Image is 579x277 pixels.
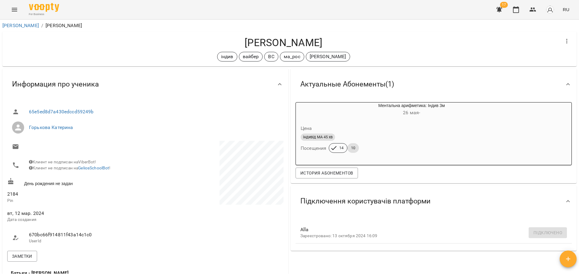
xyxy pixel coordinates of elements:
button: Ментальна арифметика: Індив 3м26 мая- Ценаіндивід МА 45 хвПосещения1410 [296,102,498,160]
p: Pin [7,198,144,204]
span: Информация про ученика [12,80,99,89]
h6: Цена [301,124,312,133]
p: [PERSON_NAME] [46,22,82,29]
button: Menu [7,2,22,17]
span: Клиент не подписан на ViberBot! [29,159,96,164]
div: Актуальные Абонементы(1) [291,69,577,100]
span: 2184 [7,190,144,198]
div: Информация про ученика [2,69,288,100]
img: Voopty Logo [29,3,59,12]
button: RU [560,4,572,15]
span: История абонементов [300,169,353,177]
img: avatar_s.png [546,5,554,14]
nav: breadcrumb [2,22,577,29]
h4: [PERSON_NAME] [7,36,560,49]
p: Дата создания [7,217,144,223]
div: ВС [264,52,278,61]
p: індив [221,53,233,60]
span: індивід МА 45 хв [301,134,335,140]
span: Підключення користувачів платформи [300,197,431,206]
span: Актуальные Абонементы ( 1 ) [300,80,394,89]
span: вт, 12 мар. 2024 [7,210,144,217]
div: Ментальна арифметика: Індив 3м [325,102,498,117]
div: ма_рос [280,52,304,61]
div: вайбер [239,52,263,61]
button: Заметки [7,251,37,262]
span: 670bc66f914811f43a14c1c0 [29,231,139,238]
span: 14 [336,145,347,151]
a: [PERSON_NAME] [2,23,39,28]
p: вайбер [243,53,259,60]
a: 65e5ed8d7a430edccd59249b [29,109,94,115]
span: Alla [300,226,557,233]
p: Зареєстровано: 13 октября 2024 16:09 [300,233,557,239]
span: Заметки [12,253,32,260]
a: Горькова Катерина [29,124,73,130]
span: For Business [29,12,59,16]
p: [PERSON_NAME] [310,53,346,60]
div: День рождения не задан [6,177,145,188]
div: [PERSON_NAME] [306,52,350,61]
div: Підключення користувачів платформи [291,186,577,217]
div: Ментальна арифметика: Індив 3м [296,102,325,117]
p: ВС [268,53,274,60]
li: / [41,22,43,29]
span: Клиент не подписан на ! [29,165,111,170]
button: История абонементов [296,168,358,178]
label: Батьки - [PERSON_NAME] [11,269,68,277]
a: GeliosSchoolBot [78,165,109,170]
div: індив [217,52,237,61]
span: 10 [347,145,359,151]
p: UserId [29,238,139,244]
span: RU [563,6,569,13]
span: 17 [500,2,508,8]
p: ма_рос [284,53,300,60]
h6: Посещения [301,144,326,153]
span: 26 мая - [403,110,420,115]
